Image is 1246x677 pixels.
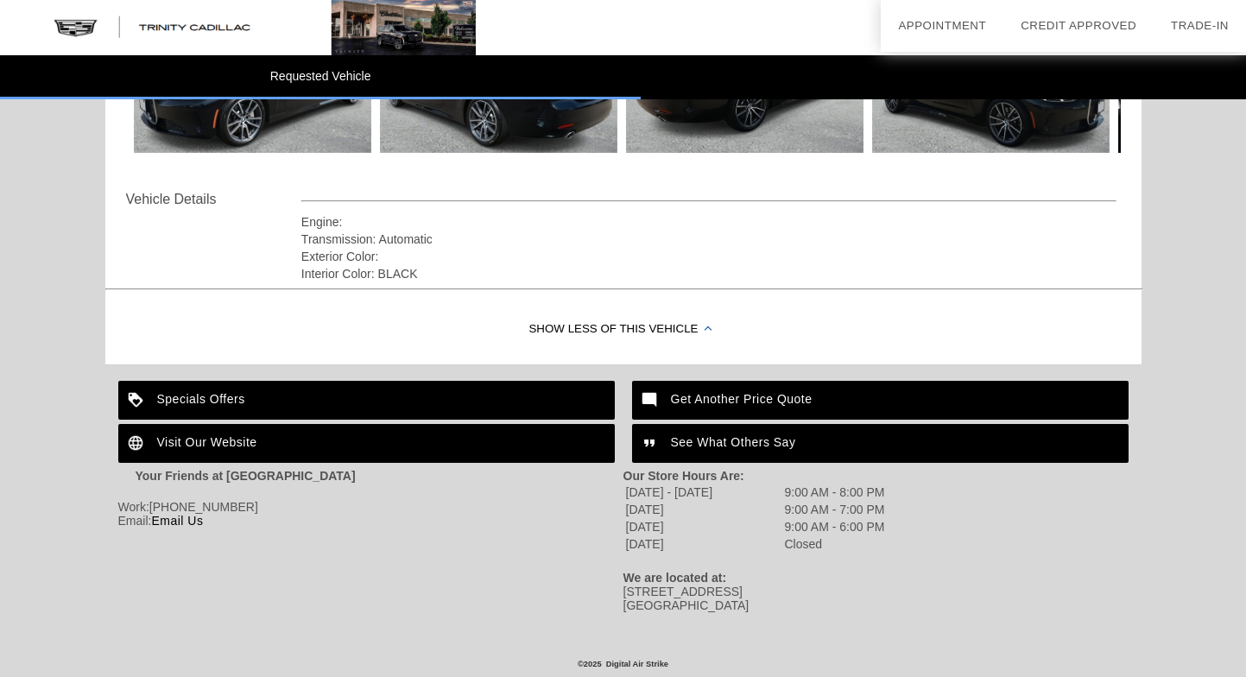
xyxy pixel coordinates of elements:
td: [DATE] [625,519,782,535]
img: ic_format_quote_white_24dp_2x.png [632,424,671,463]
a: Specials Offers [118,381,615,420]
div: [STREET_ADDRESS] [GEOGRAPHIC_DATA] [623,585,1129,612]
img: ic_loyalty_white_24dp_2x.png [118,381,157,420]
td: [DATE] - [DATE] [625,484,782,500]
td: 9:00 AM - 8:00 PM [784,484,886,500]
span: [PHONE_NUMBER] [149,500,258,514]
a: Get Another Price Quote [632,381,1129,420]
div: Show Less of this Vehicle [105,295,1142,364]
a: Credit Approved [1021,19,1136,32]
strong: We are located at: [623,571,727,585]
img: ic_mode_comment_white_24dp_2x.png [632,381,671,420]
a: Trade-In [1171,19,1229,32]
div: Engine: [301,213,1117,231]
a: Email Us [151,514,203,528]
div: Interior Color: BLACK [301,265,1117,282]
img: ic_language_white_24dp_2x.png [118,424,157,463]
div: Exterior Color: [301,248,1117,265]
td: Closed [784,536,886,552]
td: [DATE] [625,536,782,552]
div: Vehicle Details [126,189,301,210]
div: Transmission: Automatic [301,231,1117,248]
div: Email: [118,514,623,528]
strong: Our Store Hours Are: [623,469,744,483]
td: 9:00 AM - 6:00 PM [784,519,886,535]
strong: Your Friends at [GEOGRAPHIC_DATA] [136,469,356,483]
td: 9:00 AM - 7:00 PM [784,502,886,517]
a: See What Others Say [632,424,1129,463]
a: Visit Our Website [118,424,615,463]
a: Appointment [898,19,986,32]
div: Work: [118,500,623,514]
td: [DATE] [625,502,782,517]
